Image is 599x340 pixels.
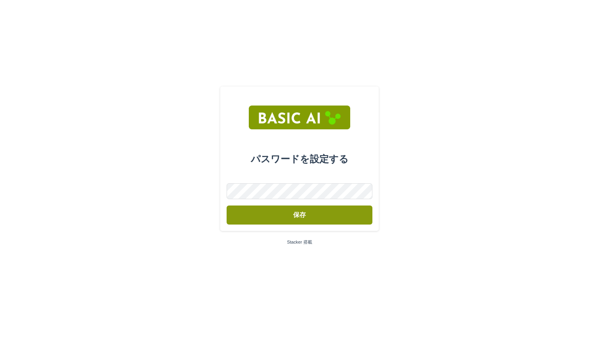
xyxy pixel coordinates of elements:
button: 保存 [227,206,372,225]
img: RtIB8pj2QQiOZo6waziI [249,106,350,129]
font: 保存 [293,212,306,218]
font: パスワードを設定する [251,155,349,164]
a: Stacker 搭載 [287,240,312,244]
